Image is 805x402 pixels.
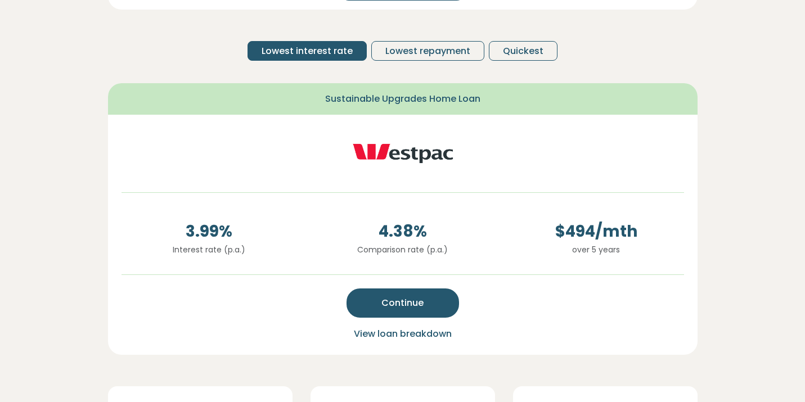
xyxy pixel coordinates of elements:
[122,220,297,243] span: 3.99 %
[509,243,684,256] p: over 5 years
[315,220,491,243] span: 4.38 %
[262,44,353,58] span: Lowest interest rate
[371,41,484,61] button: Lowest repayment
[315,243,491,256] p: Comparison rate (p.a.)
[354,327,452,340] span: View loan breakdown
[352,128,453,179] img: westpac logo
[385,44,470,58] span: Lowest repayment
[503,44,543,58] span: Quickest
[489,41,557,61] button: Quickest
[248,41,367,61] button: Lowest interest rate
[122,243,297,256] p: Interest rate (p.a.)
[509,220,684,243] span: $ 494 /mth
[381,296,424,310] span: Continue
[347,288,459,318] button: Continue
[350,327,455,341] button: View loan breakdown
[325,92,480,106] span: Sustainable Upgrades Home Loan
